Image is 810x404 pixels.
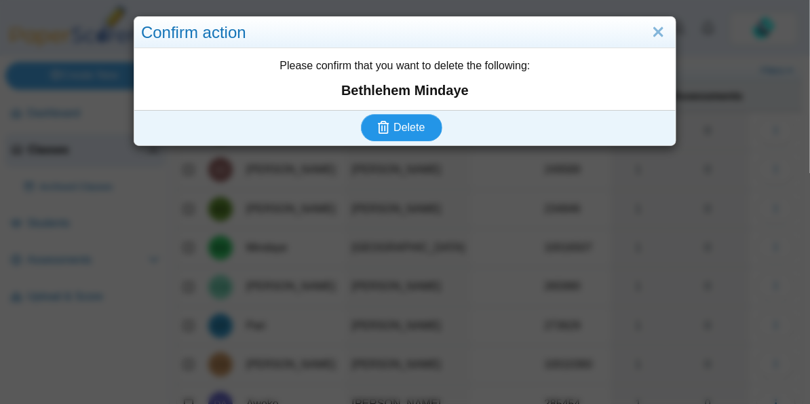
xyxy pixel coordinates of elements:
button: Delete [361,114,442,141]
div: Please confirm that you want to delete the following: [134,48,676,109]
a: Close [648,21,669,44]
span: Delete [393,122,425,133]
strong: Bethlehem Mindaye [141,81,669,100]
div: Confirm action [134,17,676,49]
